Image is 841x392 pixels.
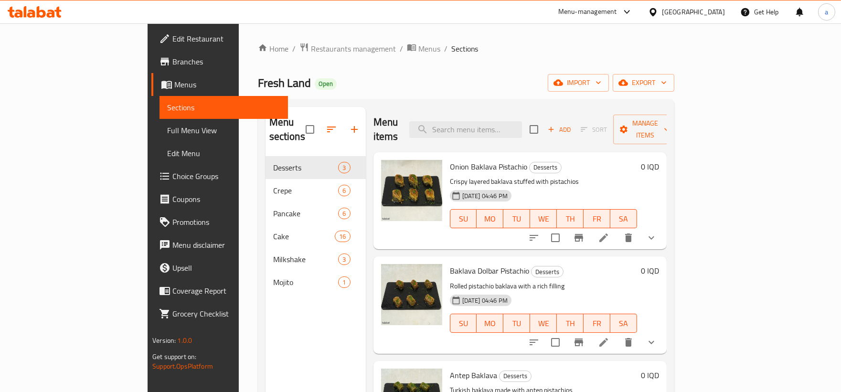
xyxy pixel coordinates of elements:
[500,371,531,381] span: Desserts
[561,317,580,330] span: TH
[172,239,280,251] span: Menu disclaimer
[151,165,288,188] a: Choice Groups
[587,212,607,226] span: FR
[339,163,350,172] span: 3
[258,72,311,94] span: Fresh Land
[587,317,607,330] span: FR
[266,225,366,248] div: Cake16
[477,314,503,333] button: MO
[292,43,296,54] li: /
[503,314,530,333] button: TU
[418,43,440,54] span: Menus
[266,202,366,225] div: Pancake6
[454,212,473,226] span: SU
[320,118,343,141] span: Sort sections
[152,334,176,347] span: Version:
[160,96,288,119] a: Sections
[613,115,677,144] button: Manage items
[450,280,637,292] p: Rolled pistachio baklava with a rich filling
[613,74,674,92] button: export
[407,42,440,55] a: Menus
[567,331,590,354] button: Branch-specific-item
[335,232,350,241] span: 16
[266,156,366,179] div: Desserts3
[532,266,563,277] span: Desserts
[338,276,350,288] div: items
[477,209,503,228] button: MO
[545,332,565,352] span: Select to update
[339,278,350,287] span: 1
[258,42,674,55] nav: breadcrumb
[530,314,557,333] button: WE
[172,193,280,205] span: Coupons
[450,368,497,382] span: Antep Baklava
[381,160,442,221] img: Onion Baklava Pistachio
[151,211,288,233] a: Promotions
[617,331,640,354] button: delete
[614,317,633,330] span: SA
[160,142,288,165] a: Edit Menu
[534,212,553,226] span: WE
[450,314,477,333] button: SU
[450,209,477,228] button: SU
[646,232,657,244] svg: Show Choices
[598,232,609,244] a: Edit menu item
[339,209,350,218] span: 6
[544,122,575,137] span: Add item
[167,102,280,113] span: Sections
[151,302,288,325] a: Grocery Checklist
[584,209,610,228] button: FR
[266,248,366,271] div: Milkshake3
[662,7,725,17] div: [GEOGRAPHIC_DATA]
[450,159,527,174] span: Onion Baklava Pistachio
[299,42,396,55] a: Restaurants management
[172,262,280,274] span: Upsell
[567,226,590,249] button: Branch-specific-item
[167,148,280,159] span: Edit Menu
[480,317,500,330] span: MO
[338,208,350,219] div: items
[151,279,288,302] a: Coverage Report
[151,27,288,50] a: Edit Restaurant
[522,331,545,354] button: sort-choices
[172,285,280,297] span: Coverage Report
[503,209,530,228] button: TU
[646,337,657,348] svg: Show Choices
[529,162,562,173] div: Desserts
[545,228,565,248] span: Select to update
[152,360,213,372] a: Support.OpsPlatform
[273,276,339,288] span: Mojito
[598,337,609,348] a: Edit menu item
[151,256,288,279] a: Upsell
[273,254,339,265] span: Milkshake
[172,170,280,182] span: Choice Groups
[557,209,584,228] button: TH
[458,296,511,305] span: [DATE] 04:46 PM
[641,264,659,277] h6: 0 IQD
[172,56,280,67] span: Branches
[825,7,828,17] span: a
[177,334,192,347] span: 1.0.0
[315,78,337,90] div: Open
[584,314,610,333] button: FR
[172,216,280,228] span: Promotions
[151,73,288,96] a: Menus
[458,191,511,201] span: [DATE] 04:46 PM
[507,212,526,226] span: TU
[480,212,500,226] span: MO
[555,77,601,89] span: import
[451,43,479,54] span: Sections
[640,226,663,249] button: show more
[620,77,667,89] span: export
[273,185,339,196] span: Crepe
[315,80,337,88] span: Open
[273,208,339,219] span: Pancake
[530,162,561,173] span: Desserts
[400,43,403,54] li: /
[617,226,640,249] button: delete
[273,162,339,173] span: Desserts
